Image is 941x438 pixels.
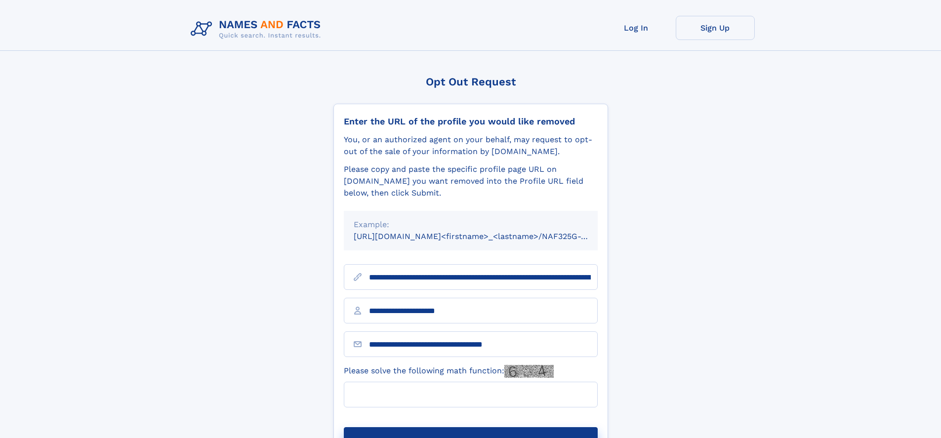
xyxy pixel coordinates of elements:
div: You, or an authorized agent on your behalf, may request to opt-out of the sale of your informatio... [344,134,598,158]
a: Sign Up [676,16,755,40]
a: Log In [597,16,676,40]
div: Enter the URL of the profile you would like removed [344,116,598,127]
label: Please solve the following math function: [344,365,554,378]
small: [URL][DOMAIN_NAME]<firstname>_<lastname>/NAF325G-xxxxxxxx [354,232,616,241]
div: Example: [354,219,588,231]
div: Opt Out Request [333,76,608,88]
img: Logo Names and Facts [187,16,329,42]
div: Please copy and paste the specific profile page URL on [DOMAIN_NAME] you want removed into the Pr... [344,163,598,199]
